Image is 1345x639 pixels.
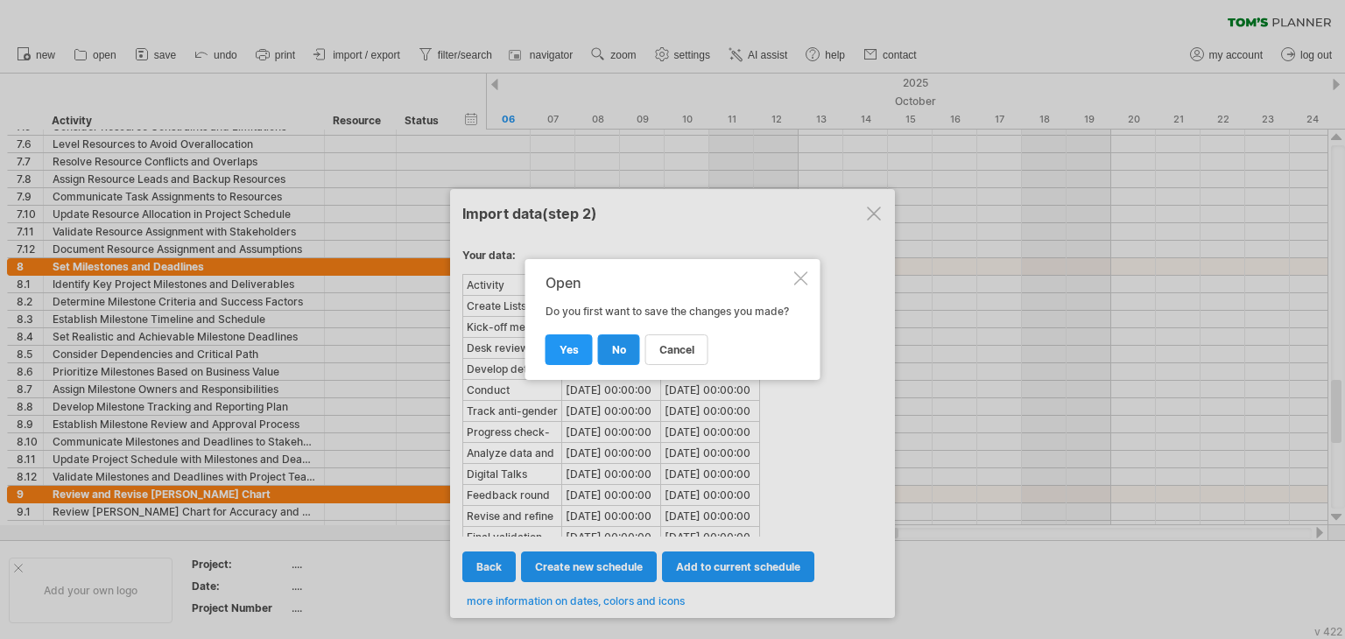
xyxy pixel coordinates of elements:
[546,275,791,291] div: Open
[546,275,791,364] div: Do you first want to save the changes you made?
[546,334,593,365] a: yes
[645,334,708,365] a: cancel
[598,334,640,365] a: no
[659,343,694,356] span: cancel
[612,343,626,356] span: no
[560,343,579,356] span: yes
